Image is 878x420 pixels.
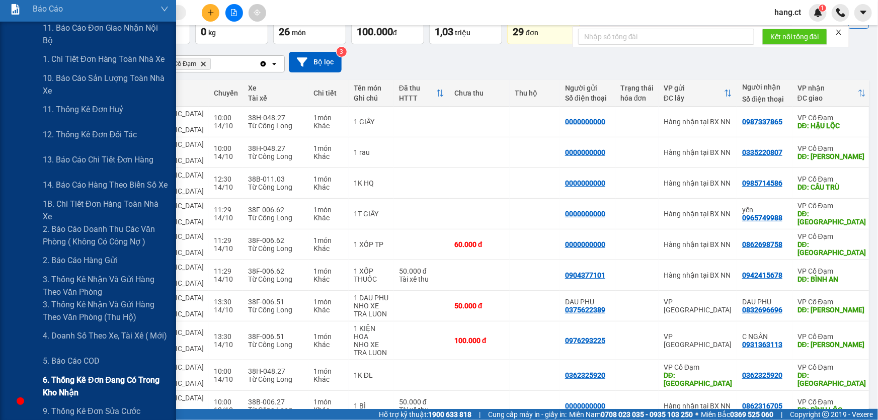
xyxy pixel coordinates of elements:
div: NHO XE TRA LUON [354,302,389,318]
div: 0985714586 [742,179,782,187]
span: 13. Báo cáo chi tiết đơn hàng [43,153,154,166]
div: 11:29 [214,206,238,214]
div: VP Cổ Đạm [797,202,866,210]
div: VP Cổ Đạm [797,363,866,371]
div: 14/10 [214,183,238,191]
div: Số điện thoại [742,95,787,103]
div: 1 món [313,332,344,341]
div: 38B-006.27 [248,398,303,406]
div: 14/10 [214,244,238,253]
div: VP Cổ Đạm [664,363,732,371]
span: Hỗ trợ kỹ thuật: [379,409,471,420]
div: 1 BÌ [354,402,389,410]
div: VP nhận [797,84,858,92]
div: 1 XỐP TP [354,240,389,248]
div: Khác [313,306,344,314]
div: 0000000000 [565,210,605,218]
div: Từ Công Long [248,244,303,253]
span: Báo cáo [33,3,63,15]
span: plus [207,9,214,16]
div: 10:00 [214,367,238,375]
span: caret-down [859,8,868,17]
th: Toggle SortBy [659,80,737,107]
div: 14/10 [214,152,238,160]
img: icon-new-feature [814,8,823,17]
div: 13/10 [214,406,238,414]
span: triệu [455,29,470,37]
div: DĐ: BÌNH AN [797,275,866,283]
span: file-add [230,9,237,16]
div: 1 rau [354,148,389,156]
div: 0862698758 [742,240,782,248]
div: Thu hộ [515,89,555,97]
div: VP gửi [664,84,724,92]
div: 12:30 [214,175,238,183]
div: Hàng nhận tại BX NN [664,118,732,126]
svg: open [270,60,278,68]
div: Khác [313,341,344,349]
span: 26 [279,26,290,38]
div: 13:30 [214,298,238,306]
div: VP Cổ Đạm [797,298,866,306]
div: Người nhận [742,83,787,91]
div: Chi tiết [313,89,344,97]
div: Khác [313,183,344,191]
input: Selected VP Cổ Đạm. [213,59,214,69]
div: 14/10 [214,306,238,314]
span: Cung cấp máy in - giấy in: [488,409,567,420]
div: 0987337865 [742,118,782,126]
div: 14/10 [214,214,238,222]
div: 14/10 [214,375,238,383]
div: 1 XỐP THUỐC [354,267,389,283]
div: 1K HQ [354,179,389,187]
div: Từ Công Long [248,122,303,130]
div: 50.000 đ [399,398,444,406]
button: caret-down [854,4,872,22]
div: Từ Công Long [248,406,303,414]
div: 0335220807 [742,148,782,156]
div: Khác [313,122,344,130]
span: copyright [822,411,829,418]
div: 1 món [313,398,344,406]
button: Bộ lọc [289,52,342,72]
div: 1 món [313,236,344,244]
button: Kết nối tổng đài [762,29,827,45]
div: 38H-048.27 [248,114,303,122]
button: Số lượng26món [273,8,346,44]
div: 0965749988 [742,214,782,222]
span: 9. Thống kê đơn sửa cước [43,405,141,417]
div: VP Cổ Đạm [797,175,866,183]
strong: 0708 023 035 - 0935 103 250 [601,410,693,418]
div: 1 GIẤY [354,118,389,126]
div: 0931363113 [742,341,782,349]
span: 12. Thống kê đơn đối tác [43,128,137,141]
button: Đã thu100.000đ [351,8,424,44]
div: Tài xế thu [399,406,444,414]
span: VP Cổ Đạm [164,60,196,68]
div: Tài xế [248,94,303,102]
span: đ [393,29,397,37]
div: Số điện thoại [565,94,610,102]
div: Ghi chú [354,94,389,102]
div: Từ Công Long [248,306,303,314]
div: C NGÂN [742,332,787,341]
div: Khác [313,214,344,222]
div: 38F-006.62 [248,206,303,214]
div: 0862316705 [742,402,782,410]
span: ⚪️ [695,412,698,416]
div: 38H-048.27 [248,144,303,152]
img: phone-icon [836,8,845,17]
div: Chuyến [214,89,238,97]
div: Khác [313,375,344,383]
div: Khác [313,244,344,253]
div: Hàng nhận tại BX NN [664,179,732,187]
div: 1T GIẤY [354,210,389,218]
div: Khác [313,152,344,160]
div: DĐ: HẬU LỘC [797,122,866,130]
div: 10:00 [214,398,238,406]
span: hang.ct [766,6,809,19]
span: 4. Doanh số theo xe, tài xế ( mới) [43,329,167,342]
button: Hàng tồn29đơn [507,8,580,44]
div: 1 món [313,206,344,214]
div: VP [GEOGRAPHIC_DATA] [664,298,732,314]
